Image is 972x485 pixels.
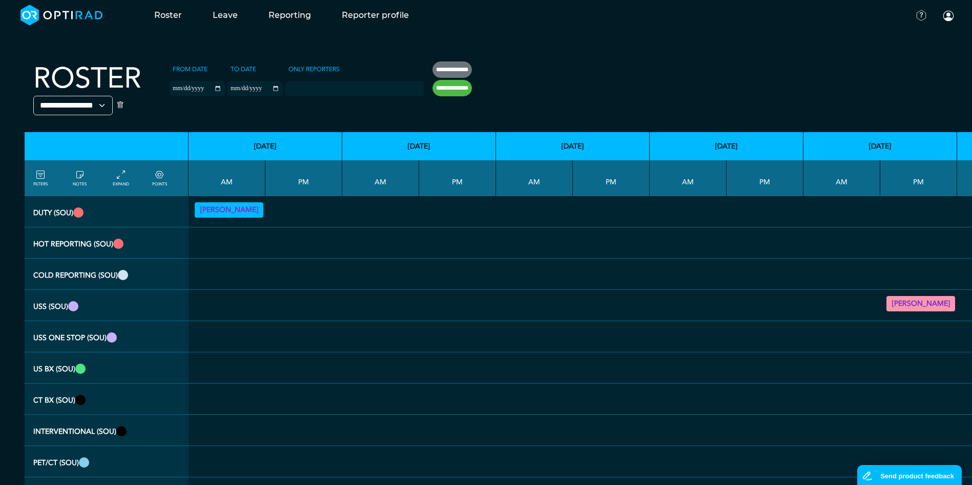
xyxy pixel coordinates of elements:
th: PM [880,160,957,196]
label: To date [228,61,259,77]
th: [DATE] [496,132,650,160]
th: Cold Reporting (SOU) [25,259,189,290]
th: [DATE] [342,132,496,160]
th: PM [727,160,803,196]
h2: Roster [33,61,141,96]
a: show/hide notes [73,169,87,187]
th: PM [573,160,650,196]
summary: [PERSON_NAME] [196,204,262,216]
th: US Bx (SOU) [25,352,189,384]
th: USS (SOU) [25,290,189,321]
th: USS One Stop (SOU) [25,321,189,352]
a: collapse/expand entries [113,169,129,187]
div: General US 13:00 - 17:00 [886,296,955,311]
th: [DATE] [189,132,342,160]
th: [DATE] [650,132,803,160]
div: Vetting 09:00 - 13:00 [195,202,263,218]
a: collapse/expand expected points [152,169,167,187]
th: Duty (SOU) [25,196,189,227]
th: PET/CT (SOU) [25,446,189,477]
th: AM [342,160,419,196]
label: From date [170,61,211,77]
summary: [PERSON_NAME] [888,298,954,310]
th: AM [803,160,880,196]
input: null [286,82,338,92]
th: CT Bx (SOU) [25,384,189,415]
label: Only Reporters [285,61,343,77]
th: [DATE] [803,132,957,160]
th: PM [419,160,496,196]
th: PM [265,160,342,196]
a: FILTERS [33,169,48,187]
th: Hot Reporting (SOU) [25,227,189,259]
img: brand-opti-rad-logos-blue-and-white-d2f68631ba2948856bd03f2d395fb146ddc8fb01b4b6e9315ea85fa773367... [20,5,103,26]
th: AM [189,160,265,196]
th: AM [496,160,573,196]
th: Interventional (SOU) [25,415,189,446]
th: AM [650,160,727,196]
